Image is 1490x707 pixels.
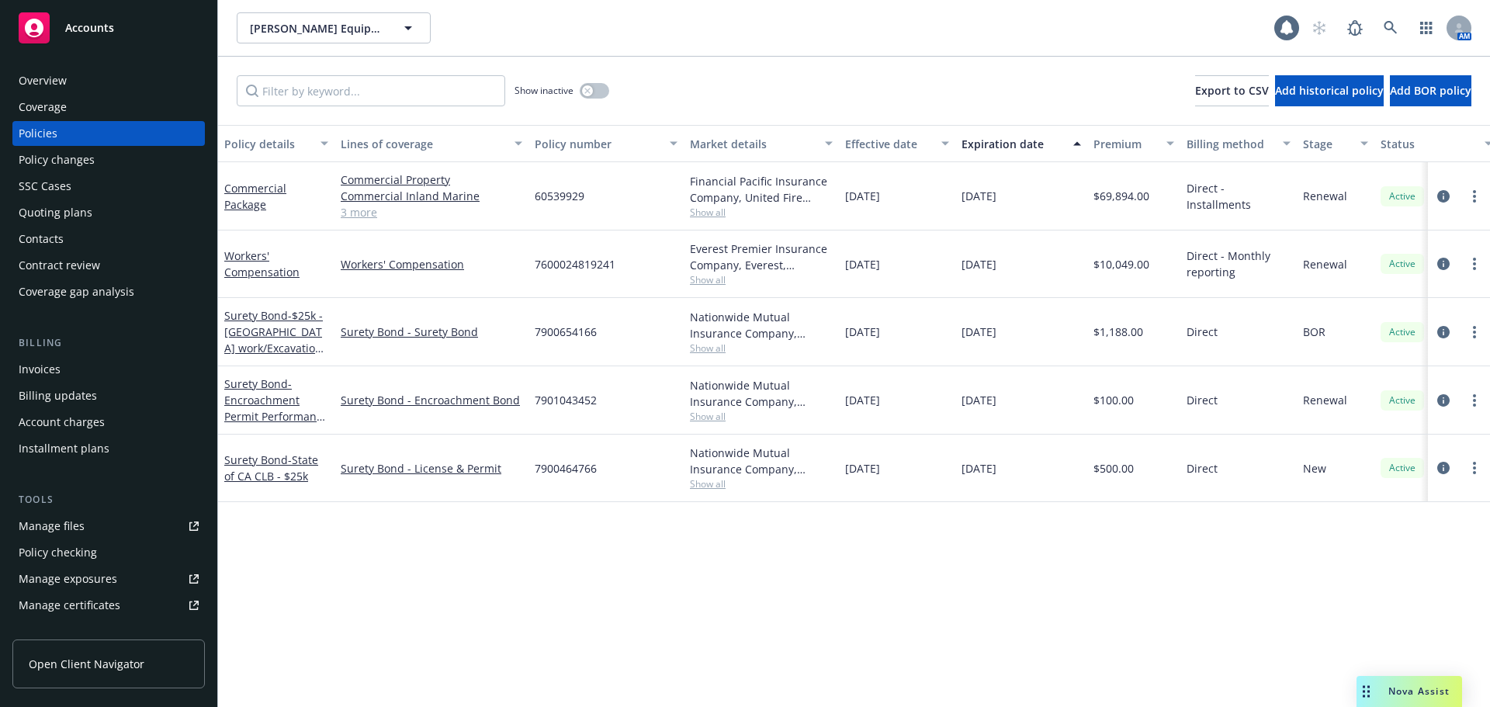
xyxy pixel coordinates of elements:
[1434,391,1453,410] a: circleInformation
[690,309,833,341] div: Nationwide Mutual Insurance Company, Nationwide Insurance Company
[1187,324,1218,340] span: Direct
[535,392,597,408] span: 7901043452
[19,279,134,304] div: Coverage gap analysis
[845,460,880,477] span: [DATE]
[839,125,955,162] button: Effective date
[237,75,505,106] input: Filter by keyword...
[12,200,205,225] a: Quoting plans
[224,308,323,404] a: Surety Bond
[1304,12,1335,43] a: Start snowing
[845,392,880,408] span: [DATE]
[19,253,100,278] div: Contract review
[684,125,839,162] button: Market details
[12,253,205,278] a: Contract review
[962,392,996,408] span: [DATE]
[1434,255,1453,273] a: circleInformation
[1465,459,1484,477] a: more
[1381,136,1475,152] div: Status
[1357,676,1462,707] button: Nova Assist
[1375,12,1406,43] a: Search
[528,125,684,162] button: Policy number
[690,206,833,219] span: Show all
[1297,125,1374,162] button: Stage
[690,445,833,477] div: Nationwide Mutual Insurance Company, Nationwide Insurance Company
[1390,83,1471,98] span: Add BOR policy
[1387,257,1418,271] span: Active
[12,593,205,618] a: Manage certificates
[1388,684,1450,698] span: Nova Assist
[1195,83,1269,98] span: Export to CSV
[1390,75,1471,106] button: Add BOR policy
[535,188,584,204] span: 60539929
[1387,189,1418,203] span: Active
[12,68,205,93] a: Overview
[19,540,97,565] div: Policy checking
[1434,187,1453,206] a: circleInformation
[1303,324,1325,340] span: BOR
[845,136,932,152] div: Effective date
[12,410,205,435] a: Account charges
[12,227,205,251] a: Contacts
[690,477,833,490] span: Show all
[535,460,597,477] span: 7900464766
[1465,323,1484,341] a: more
[1387,393,1418,407] span: Active
[224,376,328,473] a: Surety Bond
[19,383,97,408] div: Billing updates
[1087,125,1180,162] button: Premium
[955,125,1087,162] button: Expiration date
[1339,12,1370,43] a: Report a Bug
[690,136,816,152] div: Market details
[224,248,300,279] a: Workers' Compensation
[1187,460,1218,477] span: Direct
[1275,75,1384,106] button: Add historical policy
[12,619,205,644] a: Manage claims
[12,95,205,120] a: Coverage
[224,181,286,212] a: Commercial Package
[334,125,528,162] button: Lines of coverage
[19,227,64,251] div: Contacts
[1303,136,1351,152] div: Stage
[1465,391,1484,410] a: more
[1357,676,1376,707] div: Drag to move
[19,68,67,93] div: Overview
[845,188,880,204] span: [DATE]
[237,12,431,43] button: [PERSON_NAME] Equipment, Inc
[19,436,109,461] div: Installment plans
[19,357,61,382] div: Invoices
[12,436,205,461] a: Installment plans
[1303,392,1347,408] span: Renewal
[19,147,95,172] div: Policy changes
[1180,125,1297,162] button: Billing method
[12,492,205,508] div: Tools
[1093,392,1134,408] span: $100.00
[12,514,205,539] a: Manage files
[535,256,615,272] span: 7600024819241
[19,95,67,120] div: Coverage
[19,200,92,225] div: Quoting plans
[12,567,205,591] a: Manage exposures
[19,174,71,199] div: SSC Cases
[12,335,205,351] div: Billing
[12,6,205,50] a: Accounts
[224,136,311,152] div: Policy details
[1093,324,1143,340] span: $1,188.00
[1093,460,1134,477] span: $500.00
[341,392,522,408] a: Surety Bond - Encroachment Bond
[341,136,505,152] div: Lines of coverage
[1187,392,1218,408] span: Direct
[224,452,318,483] a: Surety Bond
[341,204,522,220] a: 3 more
[1187,248,1291,280] span: Direct - Monthly reporting
[845,256,880,272] span: [DATE]
[1387,461,1418,475] span: Active
[29,656,144,672] span: Open Client Navigator
[12,357,205,382] a: Invoices
[1303,256,1347,272] span: Renewal
[250,20,384,36] span: [PERSON_NAME] Equipment, Inc
[12,279,205,304] a: Coverage gap analysis
[690,410,833,423] span: Show all
[19,121,57,146] div: Policies
[962,460,996,477] span: [DATE]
